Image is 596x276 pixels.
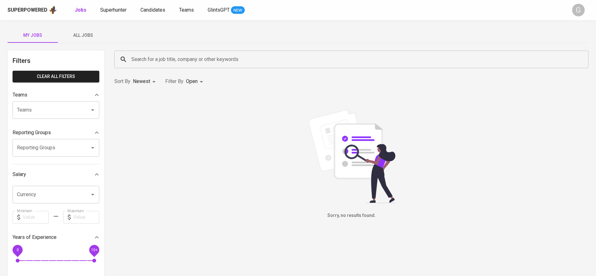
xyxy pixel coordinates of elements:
[140,6,167,14] a: Candidates
[13,56,99,66] h6: Filters
[133,76,158,87] div: Newest
[13,168,99,181] div: Salary
[304,109,399,203] img: file_searching.svg
[18,73,94,80] span: Clear All filters
[8,5,57,15] a: Superpoweredapp logo
[88,190,97,199] button: Open
[13,91,27,99] p: Teams
[13,126,99,139] div: Reporting Groups
[13,129,51,136] p: Reporting Groups
[100,7,127,13] span: Superhunter
[140,7,165,13] span: Candidates
[8,7,47,14] div: Superpowered
[165,78,183,85] p: Filter By
[114,212,588,219] h6: Sorry, no results found.
[75,7,86,13] b: Jobs
[186,78,198,84] span: Open
[88,143,97,152] button: Open
[572,4,585,16] div: G
[13,231,99,244] div: Years of Experience
[11,31,54,39] span: My Jobs
[208,7,230,13] span: GlintsGPT
[100,6,128,14] a: Superhunter
[13,89,99,101] div: Teams
[231,7,245,14] span: NEW
[49,5,57,15] img: app logo
[13,234,57,241] p: Years of Experience
[88,106,97,114] button: Open
[208,6,245,14] a: GlintsGPT NEW
[13,71,99,82] button: Clear All filters
[114,78,130,85] p: Sort By
[186,76,205,87] div: Open
[179,6,195,14] a: Teams
[133,78,150,85] p: Newest
[16,247,19,252] span: 0
[179,7,194,13] span: Teams
[73,211,99,224] input: Value
[91,247,97,252] span: 10+
[13,171,26,178] p: Salary
[23,211,49,224] input: Value
[75,6,88,14] a: Jobs
[62,31,104,39] span: All Jobs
